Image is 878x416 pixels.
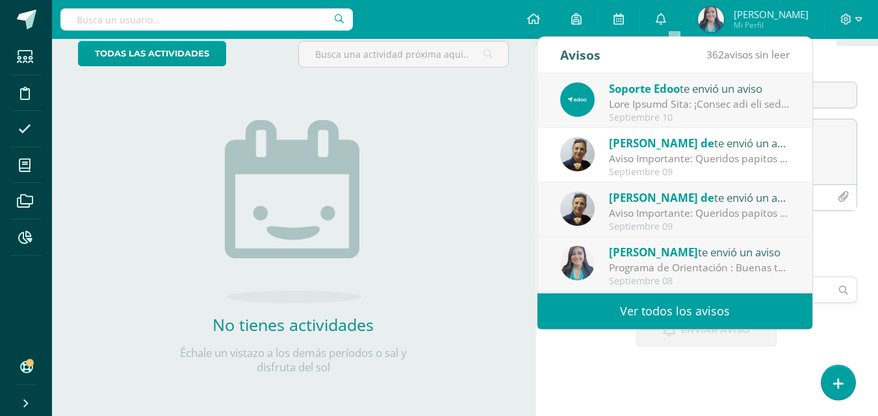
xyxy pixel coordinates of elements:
[636,313,777,347] button: Enviar aviso
[299,42,508,67] input: Busca una actividad próxima aquí...
[681,314,750,346] span: Enviar aviso
[609,136,714,151] span: [PERSON_NAME] de
[78,41,226,66] a: todas las Actividades
[560,191,595,226] img: 67f0ede88ef848e2db85819136c0f493.png
[609,112,790,123] div: Septiembre 10
[537,293,812,329] a: Ver todos los avisos
[609,276,790,287] div: Septiembre 08
[609,151,790,166] div: Aviso Importante: Queridos papitos por este medio les saludo cordialmente. El motivo de la presen...
[609,134,790,151] div: te envió un aviso
[698,6,724,32] img: a779625457fd9673aeaf94eab081dbf1.png
[609,80,790,97] div: te envió un aviso
[560,246,595,280] img: be92b6c484970536b82811644e40775c.png
[609,190,714,205] span: [PERSON_NAME] de
[163,313,423,336] h2: No tienes actividades
[225,120,361,303] img: no_activities.png
[609,260,790,275] div: Programa de Orientación : Buenas tardes estudiantes: Esperando se encuentren bien, por este medio...
[163,346,423,374] p: Échale un vistazo a los demás períodos o sal y disfruta del sol
[609,221,790,232] div: Septiembre 09
[734,8,808,21] span: [PERSON_NAME]
[609,243,790,260] div: te envió un aviso
[560,137,595,171] img: 67f0ede88ef848e2db85819136c0f493.png
[609,167,790,178] div: Septiembre 09
[560,37,600,73] div: Avisos
[609,189,790,206] div: te envió un aviso
[60,8,353,31] input: Busca un usuario...
[609,97,790,112] div: Guía Rápida Edoo: ¡Conoce qué son los Bolsones o Divisiones de Nota!: En Edoo, buscamos que cada ...
[609,245,698,260] span: [PERSON_NAME]
[734,19,808,31] span: Mi Perfil
[609,81,680,96] span: Soporte Edoo
[560,82,595,117] img: e4bfb1306657ee1b3f04ec402857feb8.png
[609,206,790,221] div: Aviso Importante: Queridos papitos por este medio les saludo cordialmente. El motivo de la presen...
[706,47,724,62] span: 362
[706,47,790,62] span: avisos sin leer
